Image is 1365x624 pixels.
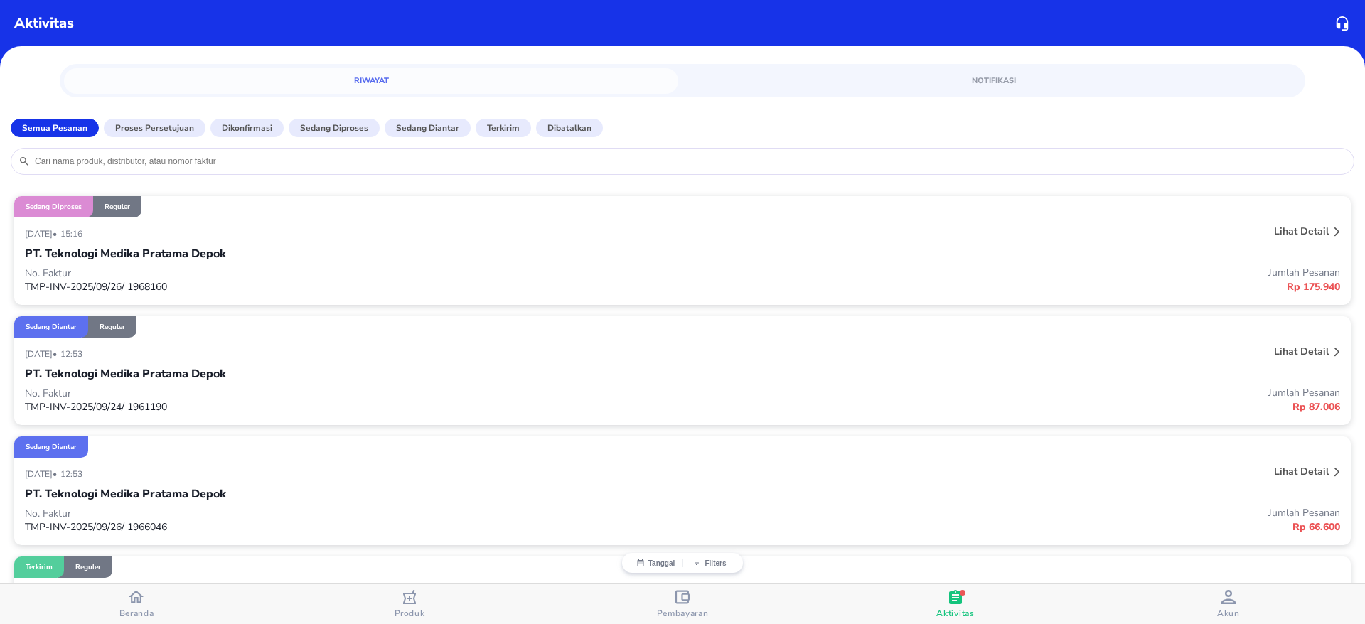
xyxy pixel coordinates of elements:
[25,348,60,360] p: [DATE] •
[26,442,77,452] p: Sedang diantar
[682,279,1340,294] p: Rp 175.940
[222,122,272,134] p: Dikonfirmasi
[60,468,86,480] p: 12:53
[629,559,682,567] button: Tanggal
[273,584,546,624] button: Produk
[682,506,1340,520] p: Jumlah Pesanan
[1092,584,1365,624] button: Akun
[682,386,1340,399] p: Jumlah Pesanan
[289,119,380,137] button: Sedang diproses
[1217,608,1240,619] span: Akun
[115,122,194,134] p: Proses Persetujuan
[395,608,425,619] span: Produk
[11,119,99,137] button: Semua Pesanan
[25,267,682,280] p: No. Faktur
[695,74,1292,87] span: Notifikasi
[25,400,682,414] p: TMP-INV-2025/09/24/ 1961190
[1274,225,1329,238] p: Lihat detail
[25,485,226,502] p: PT. Teknologi Medika Pratama Depok
[536,119,603,137] button: Dibatalkan
[487,122,520,134] p: Terkirim
[73,74,670,87] span: Riwayat
[25,280,682,294] p: TMP-INV-2025/09/26/ 1968160
[819,584,1092,624] button: Aktivitas
[396,122,459,134] p: Sedang diantar
[25,365,226,382] p: PT. Teknologi Medika Pratama Depok
[385,119,471,137] button: Sedang diantar
[25,520,682,534] p: TMP-INV-2025/09/26/ 1966046
[14,13,74,34] p: Aktivitas
[25,387,682,400] p: No. Faktur
[22,122,87,134] p: Semua Pesanan
[1274,465,1329,478] p: Lihat detail
[25,468,60,480] p: [DATE] •
[682,266,1340,279] p: Jumlah Pesanan
[546,584,819,624] button: Pembayaran
[682,559,736,567] button: Filters
[657,608,709,619] span: Pembayaran
[25,228,60,240] p: [DATE] •
[60,228,86,240] p: 15:16
[60,64,1305,94] div: simple tabs
[687,68,1301,94] a: Notifikasi
[25,507,682,520] p: No. Faktur
[300,122,368,134] p: Sedang diproses
[105,202,130,212] p: Reguler
[476,119,531,137] button: Terkirim
[682,399,1340,414] p: Rp 87.006
[936,608,974,619] span: Aktivitas
[1274,345,1329,358] p: Lihat detail
[60,348,86,360] p: 12:53
[547,122,591,134] p: Dibatalkan
[26,322,77,332] p: Sedang diantar
[100,322,125,332] p: Reguler
[64,68,678,94] a: Riwayat
[25,245,226,262] p: PT. Teknologi Medika Pratama Depok
[104,119,205,137] button: Proses Persetujuan
[682,520,1340,534] p: Rp 66.600
[210,119,284,137] button: Dikonfirmasi
[26,202,82,212] p: Sedang diproses
[119,608,154,619] span: Beranda
[33,156,1347,167] input: Cari nama produk, distributor, atau nomor faktur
